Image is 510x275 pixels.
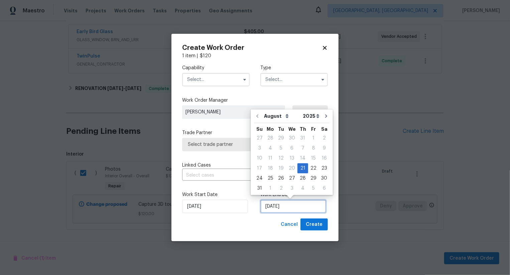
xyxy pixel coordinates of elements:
div: Tue Aug 19 2025 [276,163,286,173]
span: Create [306,220,323,229]
div: 30 [319,174,330,183]
div: Sun Aug 31 2025 [254,183,265,193]
div: Sat Aug 16 2025 [319,153,330,163]
div: 29 [308,174,319,183]
div: Mon Sep 01 2025 [265,183,276,193]
div: Thu Aug 21 2025 [297,163,308,173]
div: 1 item | [182,53,328,59]
div: 12 [276,154,286,163]
div: 5 [308,184,319,193]
div: 4 [297,184,308,193]
div: Thu Aug 07 2025 [297,143,308,153]
abbr: Thursday [300,127,306,131]
div: 2 [319,133,330,143]
button: Create [300,218,328,231]
div: Thu Jul 31 2025 [297,133,308,143]
div: 29 [276,133,286,143]
div: Sat Aug 02 2025 [319,133,330,143]
div: 13 [286,154,297,163]
button: Cancel [278,218,300,231]
div: Sun Aug 03 2025 [254,143,265,153]
div: Sun Aug 10 2025 [254,153,265,163]
div: 24 [254,174,265,183]
div: Fri Aug 22 2025 [308,163,319,173]
label: Capability [182,65,250,71]
div: Fri Aug 08 2025 [308,143,319,153]
button: Show options [241,76,249,84]
div: 16 [319,154,330,163]
label: Work Start Date [182,191,250,198]
div: 6 [319,184,330,193]
div: 9 [319,144,330,153]
abbr: Friday [311,127,316,131]
div: 14 [297,154,308,163]
div: Wed Aug 20 2025 [286,163,297,173]
div: Thu Aug 28 2025 [297,173,308,183]
div: Sat Sep 06 2025 [319,183,330,193]
div: Mon Aug 18 2025 [265,163,276,173]
span: Select trade partner [188,141,322,148]
div: 5 [276,144,286,153]
div: Sun Jul 27 2025 [254,133,265,143]
span: [PERSON_NAME] [185,109,282,115]
abbr: Sunday [256,127,263,131]
abbr: Tuesday [278,127,284,131]
div: 26 [276,174,286,183]
span: Linked Cases [182,162,211,169]
div: 10 [254,154,265,163]
input: Select... [182,73,250,86]
select: Year [301,111,321,121]
input: M/D/YYYY [182,200,248,213]
label: Type [260,65,328,71]
input: Select cases [182,170,309,181]
abbr: Wednesday [288,127,296,131]
label: Trade Partner [182,129,328,136]
div: Mon Jul 28 2025 [265,133,276,143]
div: 11 [265,154,276,163]
div: Thu Sep 04 2025 [297,183,308,193]
div: 27 [286,174,297,183]
h2: Create Work Order [182,44,322,51]
div: 19 [276,164,286,173]
div: Tue Aug 26 2025 [276,173,286,183]
div: 7 [297,144,308,153]
div: 17 [254,164,265,173]
div: 25 [265,174,276,183]
div: Fri Aug 01 2025 [308,133,319,143]
div: Thu Aug 14 2025 [297,153,308,163]
select: Month [262,111,301,121]
div: 31 [297,133,308,143]
div: Wed Aug 13 2025 [286,153,297,163]
div: Wed Sep 03 2025 [286,183,297,193]
div: Wed Jul 30 2025 [286,133,297,143]
div: Fri Sep 05 2025 [308,183,319,193]
div: Wed Aug 06 2025 [286,143,297,153]
div: Tue Aug 05 2025 [276,143,286,153]
div: 1 [308,133,319,143]
div: 8 [308,144,319,153]
div: 22 [308,164,319,173]
div: 27 [254,133,265,143]
div: Sat Aug 23 2025 [319,163,330,173]
div: 28 [265,133,276,143]
span: Cancel [281,220,298,229]
div: Mon Aug 04 2025 [265,143,276,153]
div: 4 [265,144,276,153]
button: Show options [319,76,327,84]
div: Fri Aug 29 2025 [308,173,319,183]
div: 6 [286,144,297,153]
abbr: Monday [267,127,274,131]
abbr: Saturday [321,127,328,131]
button: Go to previous month [252,109,262,123]
div: 23 [319,164,330,173]
div: Tue Sep 02 2025 [276,183,286,193]
div: 18 [265,164,276,173]
button: Go to next month [321,109,331,123]
div: 3 [286,184,297,193]
div: 20 [286,164,297,173]
label: Work Order Manager [182,97,328,104]
div: 3 [254,144,265,153]
div: Tue Jul 29 2025 [276,133,286,143]
div: Fri Aug 15 2025 [308,153,319,163]
div: 28 [297,174,308,183]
